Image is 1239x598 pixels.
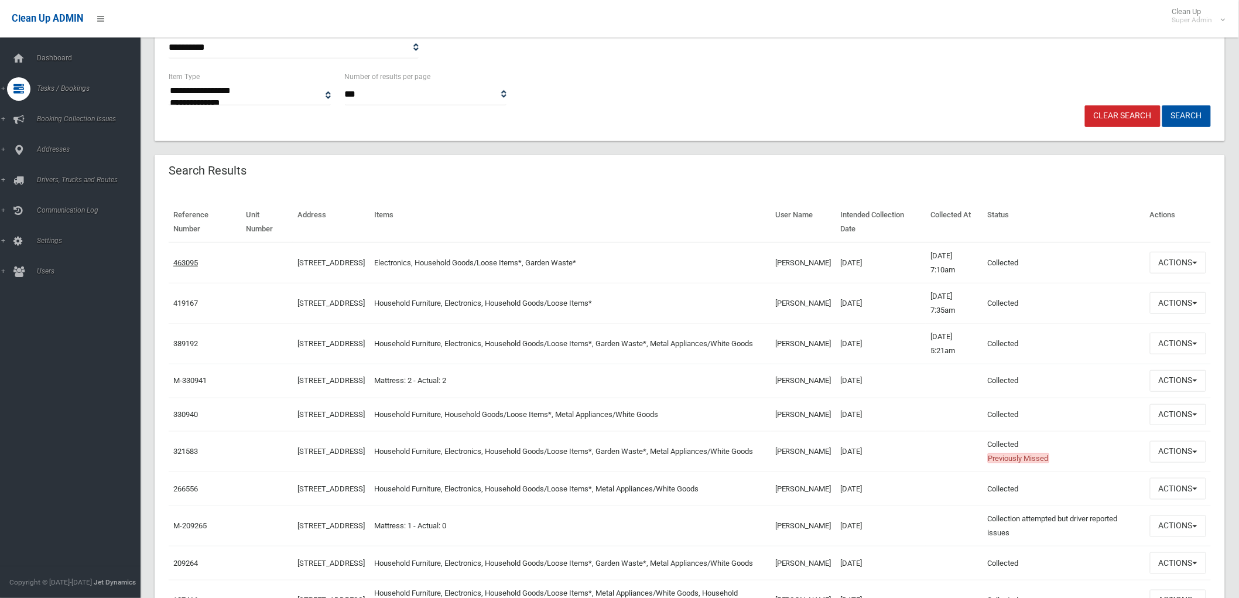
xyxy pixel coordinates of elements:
[771,546,836,580] td: [PERSON_NAME]
[33,267,150,275] span: Users
[1145,202,1211,242] th: Actions
[988,453,1049,463] span: Previously Missed
[983,283,1145,323] td: Collected
[297,484,365,493] a: [STREET_ADDRESS]
[771,398,836,432] td: [PERSON_NAME]
[926,202,983,242] th: Collected At
[771,432,836,472] td: [PERSON_NAME]
[369,432,771,472] td: Household Furniture, Electronics, Household Goods/Loose Items*, Garden Waste*, Metal Appliances/W...
[173,521,207,530] a: M-209265
[836,472,926,506] td: [DATE]
[771,283,836,323] td: [PERSON_NAME]
[1150,333,1206,354] button: Actions
[983,506,1145,546] td: Collection attempted but driver reported issues
[297,559,365,568] a: [STREET_ADDRESS]
[345,70,431,83] label: Number of results per page
[173,299,198,307] a: 419167
[771,472,836,506] td: [PERSON_NAME]
[1150,252,1206,274] button: Actions
[1166,7,1224,25] span: Clean Up
[983,432,1145,472] td: Collected
[173,258,198,267] a: 463095
[771,364,836,398] td: [PERSON_NAME]
[836,323,926,364] td: [DATE]
[369,202,771,242] th: Items
[297,339,365,348] a: [STREET_ADDRESS]
[33,145,150,153] span: Addresses
[369,398,771,432] td: Household Furniture, Household Goods/Loose Items*, Metal Appliances/White Goods
[369,506,771,546] td: Mattress: 1 - Actual: 0
[926,283,983,323] td: [DATE] 7:35am
[369,472,771,506] td: Household Furniture, Electronics, Household Goods/Loose Items*, Metal Appliances/White Goods
[1162,105,1211,127] button: Search
[771,506,836,546] td: [PERSON_NAME]
[771,242,836,283] td: [PERSON_NAME]
[173,559,198,568] a: 209264
[369,546,771,580] td: Household Furniture, Electronics, Household Goods/Loose Items*, Garden Waste*, Metal Appliances/W...
[155,159,261,182] header: Search Results
[1150,404,1206,426] button: Actions
[983,398,1145,432] td: Collected
[94,578,136,586] strong: Jet Dynamics
[983,472,1145,506] td: Collected
[836,432,926,472] td: [DATE]
[983,364,1145,398] td: Collected
[173,410,198,419] a: 330940
[169,70,200,83] label: Item Type
[173,376,207,385] a: M-330941
[771,323,836,364] td: [PERSON_NAME]
[33,54,150,62] span: Dashboard
[297,447,365,456] a: [STREET_ADDRESS]
[926,242,983,283] td: [DATE] 7:10am
[173,447,198,456] a: 321583
[1150,515,1206,537] button: Actions
[297,376,365,385] a: [STREET_ADDRESS]
[173,339,198,348] a: 389192
[836,242,926,283] td: [DATE]
[33,84,150,93] span: Tasks / Bookings
[297,299,365,307] a: [STREET_ADDRESS]
[771,202,836,242] th: User Name
[369,242,771,283] td: Electronics, Household Goods/Loose Items*, Garden Waste*
[297,258,365,267] a: [STREET_ADDRESS]
[369,323,771,364] td: Household Furniture, Electronics, Household Goods/Loose Items*, Garden Waste*, Metal Appliances/W...
[33,115,150,123] span: Booking Collection Issues
[836,506,926,546] td: [DATE]
[242,202,293,242] th: Unit Number
[836,283,926,323] td: [DATE]
[169,202,242,242] th: Reference Number
[1150,478,1206,500] button: Actions
[12,13,83,24] span: Clean Up ADMIN
[836,364,926,398] td: [DATE]
[926,323,983,364] td: [DATE] 5:21am
[369,364,771,398] td: Mattress: 2 - Actual: 2
[33,206,150,214] span: Communication Log
[836,202,926,242] th: Intended Collection Date
[983,202,1145,242] th: Status
[983,546,1145,580] td: Collected
[33,237,150,245] span: Settings
[983,323,1145,364] td: Collected
[1150,552,1206,574] button: Actions
[836,398,926,432] td: [DATE]
[369,283,771,323] td: Household Furniture, Electronics, Household Goods/Loose Items*
[983,242,1145,283] td: Collected
[9,578,92,586] span: Copyright © [DATE]-[DATE]
[1150,292,1206,314] button: Actions
[836,546,926,580] td: [DATE]
[293,202,369,242] th: Address
[1150,370,1206,392] button: Actions
[1085,105,1161,127] a: Clear Search
[33,176,150,184] span: Drivers, Trucks and Routes
[173,484,198,493] a: 266556
[1150,441,1206,463] button: Actions
[1172,16,1213,25] small: Super Admin
[297,410,365,419] a: [STREET_ADDRESS]
[297,521,365,530] a: [STREET_ADDRESS]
